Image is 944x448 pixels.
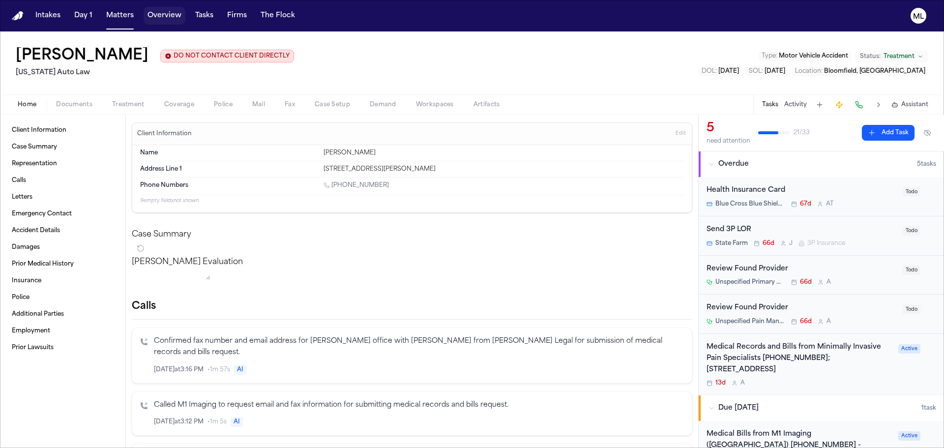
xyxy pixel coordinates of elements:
button: Edit DOL: 2025-05-03 [699,66,742,76]
span: 5 task s [917,160,936,168]
h2: [US_STATE] Auto Law [16,67,294,79]
span: 13d [715,379,726,387]
a: Insurance [8,273,118,289]
span: Demand [370,101,396,109]
span: Phone Numbers [140,181,188,189]
span: 66d [763,239,774,247]
span: Active [898,431,920,441]
span: Treatment [884,53,914,60]
a: Representation [8,156,118,172]
button: Change status from Treatment [855,51,928,62]
span: [DATE] at 3:16 PM [154,366,204,374]
span: A [826,278,831,286]
div: 5 [707,120,750,136]
span: Blue Cross Blue Shield (BCBS) [715,200,785,208]
span: 21 / 33 [794,129,810,137]
div: Review Found Provider [707,264,897,275]
span: 3P Insurance [807,239,845,247]
h2: Calls [132,299,692,313]
span: AI [234,365,246,375]
a: Prior Lawsuits [8,340,118,356]
a: Client Information [8,122,118,138]
span: Overdue [718,159,749,169]
span: 1 task [921,404,936,412]
h3: Client Information [135,130,194,138]
span: J [789,239,793,247]
div: Open task: Review Found Provider [699,295,944,334]
h2: Case Summary [132,229,692,240]
h1: [PERSON_NAME] [16,47,148,65]
a: Emergency Contact [8,206,118,222]
button: Edit SOL: 2027-05-03 [746,66,788,76]
span: Police [214,101,233,109]
button: Edit [673,126,689,142]
div: Open task: Health Insurance Card [699,177,944,216]
div: Send 3P LOR [707,224,897,236]
button: Edit client contact restriction [160,50,294,62]
button: Make a Call [852,98,866,112]
span: Todo [903,266,920,275]
a: Prior Medical History [8,256,118,272]
span: Motor Vehicle Accident [779,53,848,59]
div: Health Insurance Card [707,185,897,196]
span: Due [DATE] [718,403,759,413]
p: Confirmed fax number and email address for [PERSON_NAME] office with [PERSON_NAME] from [PERSON_N... [154,336,684,358]
a: Case Summary [8,139,118,155]
span: [DATE] at 3:12 PM [154,418,204,426]
button: Assistant [891,101,928,109]
button: Day 1 [70,7,96,25]
a: Home [12,11,24,21]
span: 67d [800,200,811,208]
span: Treatment [112,101,145,109]
p: 9 empty fields not shown. [140,197,684,205]
span: A T [826,200,834,208]
span: Todo [903,305,920,314]
div: Open task: Medical Records and Bills from Minimally Invasive Pain Specialists (586) 284-2643; 900... [699,334,944,395]
a: Call 1 (248) 495-8826 [324,181,389,189]
button: Edit Location: Bloomfield, MI [792,66,928,76]
span: SOL : [749,68,763,74]
span: Todo [903,226,920,236]
button: Due [DATE]1task [699,395,944,421]
button: Matters [102,7,138,25]
span: A [826,318,831,326]
button: Tasks [762,101,778,109]
span: Active [898,344,920,354]
button: Overdue5tasks [699,151,944,177]
dt: Name [140,149,318,157]
span: Status: [860,53,881,60]
span: 66d [800,278,812,286]
p: Called M1 Imaging to request email and fax information for submitting medical records and bills r... [154,400,684,411]
span: Type : [762,53,777,59]
span: Coverage [164,101,194,109]
button: The Flock [257,7,299,25]
span: Fax [285,101,295,109]
span: Home [18,101,36,109]
button: Add Task [813,98,826,112]
span: 66d [800,318,812,326]
span: Edit [676,130,686,137]
span: DO NOT CONTACT CLIENT DIRECTLY [174,52,290,60]
button: Firms [223,7,251,25]
button: Tasks [191,7,217,25]
div: Medical Records and Bills from Minimally Invasive Pain Specialists [PHONE_NUMBER]; [STREET_ADDRESS] [707,342,892,375]
button: Edit matter name [16,47,148,65]
div: [PERSON_NAME] [324,149,684,157]
div: Open task: Send 3P LOR [699,216,944,256]
button: Overview [144,7,185,25]
span: Artifacts [473,101,500,109]
button: Add Task [862,125,914,141]
button: Create Immediate Task [832,98,846,112]
a: Additional Parties [8,306,118,322]
span: Location : [795,68,823,74]
button: Intakes [31,7,64,25]
a: Letters [8,189,118,205]
p: [PERSON_NAME] Evaluation [132,256,692,268]
span: Assistant [901,101,928,109]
